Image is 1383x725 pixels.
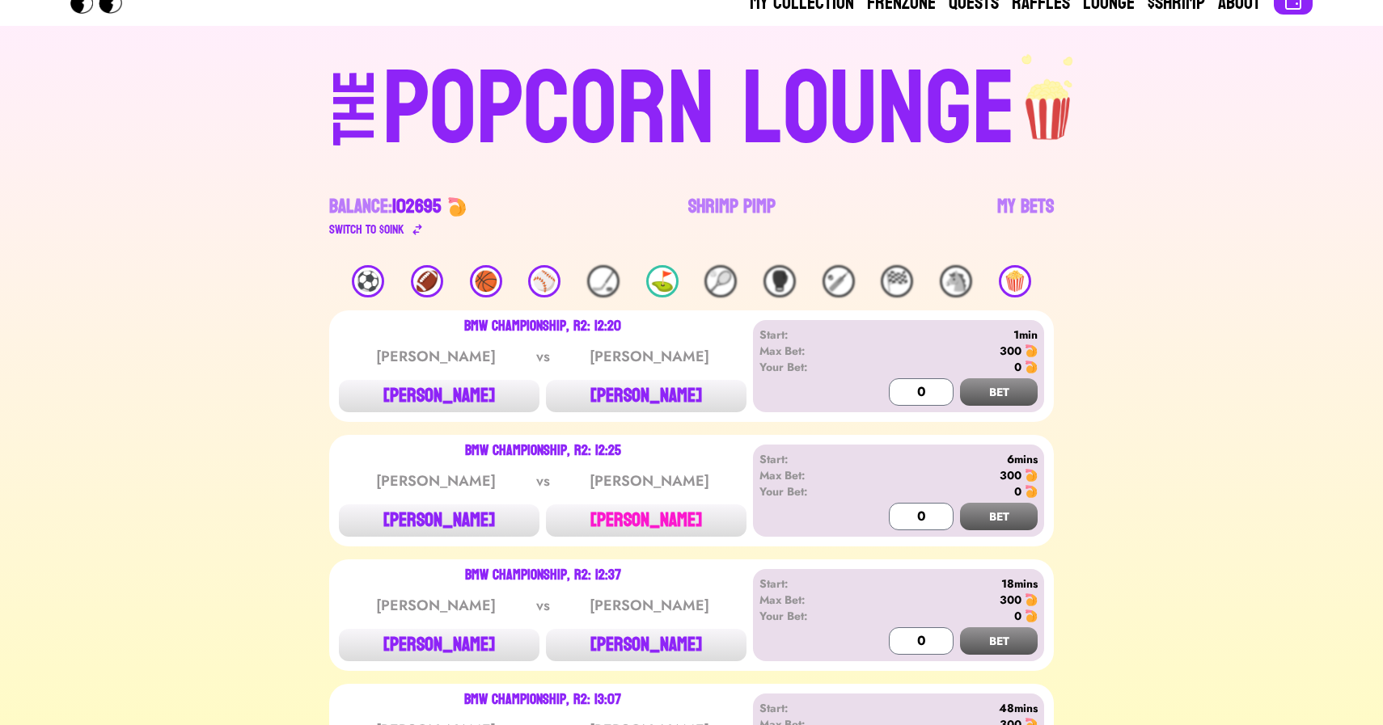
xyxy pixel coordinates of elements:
[759,467,852,483] div: Max Bet:
[1025,344,1038,357] img: 🍤
[1014,359,1021,375] div: 0
[1000,592,1021,608] div: 300
[960,503,1038,530] button: BET
[960,627,1038,655] button: BET
[852,451,1038,467] div: 6mins
[759,451,852,467] div: Start:
[759,327,852,343] div: Start:
[546,380,746,412] button: [PERSON_NAME]
[1025,485,1038,498] img: 🍤
[759,575,852,592] div: Start:
[528,265,560,297] div: ⚾️
[354,345,518,368] div: [PERSON_NAME]
[763,265,796,297] div: 🥊
[392,189,441,224] span: 102695
[546,629,746,661] button: [PERSON_NAME]
[352,265,384,297] div: ⚽️
[997,194,1054,239] a: My Bets
[881,265,913,297] div: 🏁
[688,194,776,239] a: Shrimp Pimp
[568,594,731,617] div: [PERSON_NAME]
[533,345,553,368] div: vs
[759,483,852,499] div: Your Bet:
[852,327,1038,343] div: 1min
[339,629,539,661] button: [PERSON_NAME]
[464,320,621,333] div: BMW Championship, R2: 12:20
[329,220,404,239] div: Switch to $ OINK
[193,52,1190,162] a: THEPOPCORN LOUNGEpopcorn
[1025,609,1038,622] img: 🍤
[852,575,1038,592] div: 18mins
[339,380,539,412] button: [PERSON_NAME]
[354,470,518,492] div: [PERSON_NAME]
[940,265,972,297] div: 🐴
[759,343,852,359] div: Max Bet:
[533,594,553,617] div: vs
[465,569,621,582] div: BMW Championship, R2: 12:37
[960,378,1038,406] button: BET
[646,265,679,297] div: ⛳️
[1000,467,1021,483] div: 300
[759,608,852,624] div: Your Bet:
[411,265,443,297] div: 🏈
[326,70,384,178] div: THE
[1014,483,1021,499] div: 0
[470,265,502,297] div: 🏀
[1025,469,1038,482] img: 🍤
[759,359,852,375] div: Your Bet:
[852,700,1038,716] div: 48mins
[464,693,621,706] div: BMW Championship, R2: 13:07
[1016,52,1082,142] img: popcorn
[759,700,852,716] div: Start:
[999,265,1031,297] div: 🍿
[447,197,467,217] img: 🍤
[533,470,553,492] div: vs
[1025,593,1038,606] img: 🍤
[759,592,852,608] div: Max Bet:
[568,470,731,492] div: [PERSON_NAME]
[354,594,518,617] div: [PERSON_NAME]
[329,194,441,220] div: Balance:
[1000,343,1021,359] div: 300
[704,265,737,297] div: 🎾
[546,504,746,537] button: [PERSON_NAME]
[465,445,621,457] div: BMW Championship, R2: 12:25
[339,504,539,537] button: [PERSON_NAME]
[1014,608,1021,624] div: 0
[587,265,620,297] div: 🏒
[383,58,1016,162] div: POPCORN LOUNGE
[568,345,731,368] div: [PERSON_NAME]
[823,265,855,297] div: 🏏
[1025,360,1038,373] img: 🍤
